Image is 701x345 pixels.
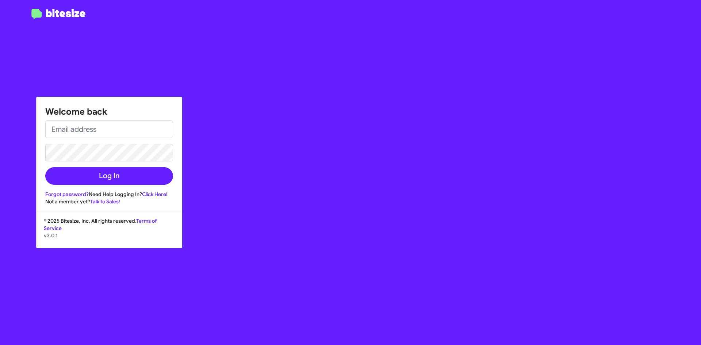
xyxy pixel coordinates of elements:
p: v3.0.1 [44,232,175,239]
a: Forgot password? [45,191,89,198]
div: Not a member yet? [45,198,173,205]
a: Talk to Sales! [90,198,120,205]
h1: Welcome back [45,106,173,118]
div: © 2025 Bitesize, Inc. All rights reserved. [37,217,182,248]
button: Log In [45,167,173,185]
a: Click Here! [142,191,168,198]
input: Email address [45,120,173,138]
div: Need Help Logging In? [45,191,173,198]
